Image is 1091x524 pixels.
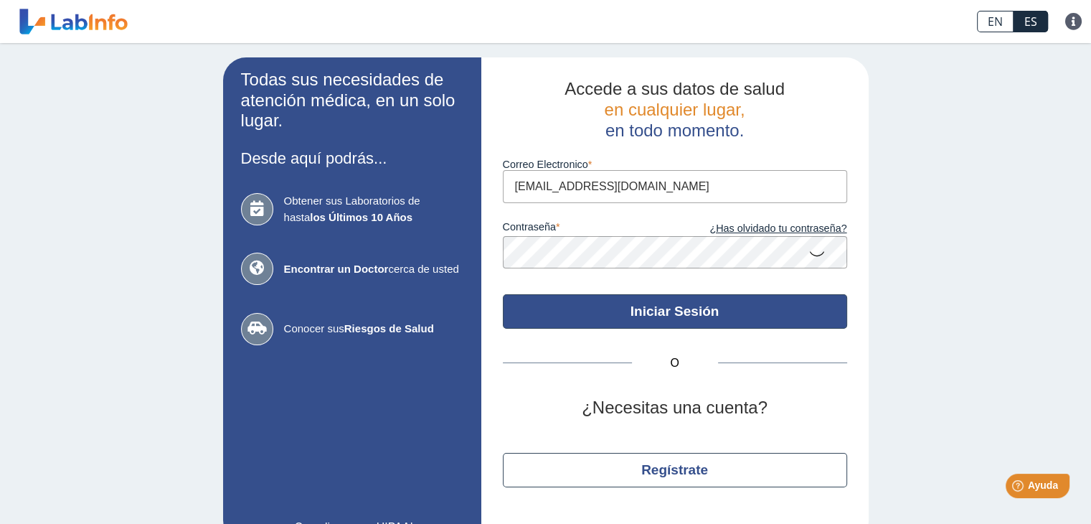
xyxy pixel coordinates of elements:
span: Accede a sus datos de salud [565,79,785,98]
b: los Últimos 10 Años [310,211,412,223]
span: O [632,355,718,372]
a: ¿Has olvidado tu contraseña? [675,221,847,237]
span: Conocer sus [284,321,463,337]
h2: Todas sus necesidades de atención médica, en un solo lugar. [241,70,463,131]
h2: ¿Necesitas una cuenta? [503,398,847,418]
b: Encontrar un Doctor [284,263,389,275]
b: Riesgos de Salud [344,322,434,334]
a: EN [977,11,1014,32]
h3: Desde aquí podrás... [241,149,463,167]
span: en cualquier lugar, [604,100,745,119]
label: Correo Electronico [503,159,847,170]
button: Regístrate [503,453,847,487]
iframe: Help widget launcher [963,468,1075,508]
button: Iniciar Sesión [503,294,847,329]
span: cerca de usted [284,261,463,278]
span: en todo momento. [605,121,744,140]
label: contraseña [503,221,675,237]
span: Obtener sus Laboratorios de hasta [284,193,463,225]
a: ES [1014,11,1048,32]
